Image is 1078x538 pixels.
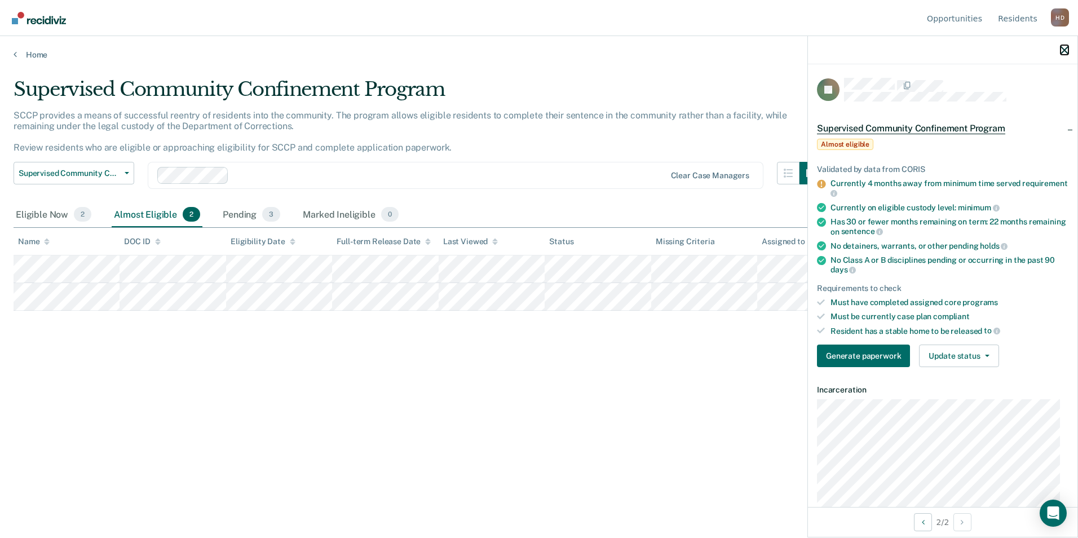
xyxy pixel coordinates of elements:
[830,217,1068,236] div: Has 30 or fewer months remaining on term: 22 months remaining on
[183,207,200,222] span: 2
[112,202,202,227] div: Almost Eligible
[962,298,998,307] span: programs
[817,284,1068,293] div: Requirements to check
[817,345,910,367] button: Generate paperwork
[14,50,1064,60] a: Home
[841,227,883,236] span: sentence
[830,312,1068,321] div: Must be currently case plan
[656,237,715,246] div: Missing Criteria
[671,171,749,180] div: Clear case managers
[220,202,282,227] div: Pending
[958,203,1000,212] span: minimum
[980,241,1008,250] span: holds
[18,237,50,246] div: Name
[14,110,787,153] p: SCCP provides a means of successful reentry of residents into the community. The program allows e...
[830,241,1068,251] div: No detainers, warrants, or other pending
[14,78,822,110] div: Supervised Community Confinement Program
[1051,8,1069,27] div: H D
[817,345,914,367] a: Navigate to form link
[19,169,120,178] span: Supervised Community Confinement Program
[817,385,1068,395] dt: Incarceration
[953,513,971,531] button: Next Opportunity
[231,237,295,246] div: Eligibility Date
[817,165,1068,174] div: Validated by data from CORIS
[14,202,94,227] div: Eligible Now
[301,202,401,227] div: Marked Ineligible
[124,237,160,246] div: DOC ID
[337,237,431,246] div: Full-term Release Date
[830,265,856,274] span: days
[262,207,280,222] span: 3
[914,513,932,531] button: Previous Opportunity
[74,207,91,222] span: 2
[1040,500,1067,527] div: Open Intercom Messenger
[381,207,399,222] span: 0
[549,237,573,246] div: Status
[762,237,815,246] div: Assigned to
[817,139,873,150] span: Almost eligible
[1051,8,1069,27] button: Profile dropdown button
[808,507,1077,537] div: 2 / 2
[830,255,1068,275] div: No Class A or B disciplines pending or occurring in the past 90
[830,326,1068,336] div: Resident has a stable home to be released
[808,111,1077,160] div: Supervised Community Confinement ProgramAlmost eligible
[830,202,1068,213] div: Currently on eligible custody level:
[830,298,1068,307] div: Must have completed assigned core
[12,12,66,24] img: Recidiviz
[443,237,498,246] div: Last Viewed
[984,326,1000,335] span: to
[817,123,1005,134] span: Supervised Community Confinement Program
[919,345,999,367] button: Update status
[830,179,1068,198] div: Currently 4 months away from minimum time served requirement
[933,312,970,321] span: compliant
